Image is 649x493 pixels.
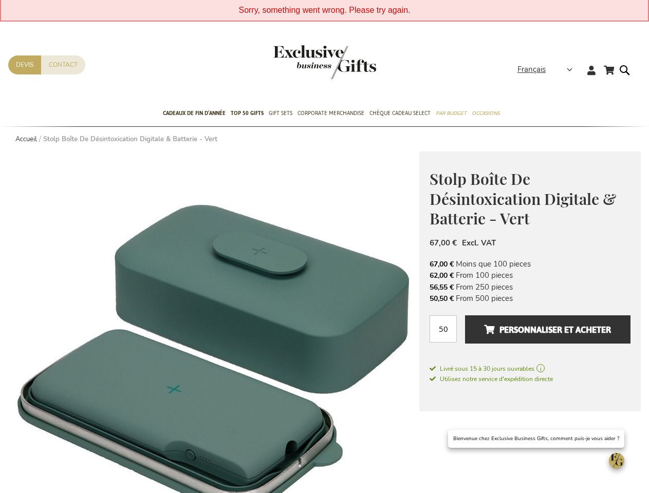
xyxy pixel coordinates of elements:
[273,45,376,79] img: Exclusive Business gifts logo
[430,375,553,383] span: Utilisez notre service d'expédition directe
[163,108,226,119] span: Cadeaux de fin d’année
[43,135,217,144] strong: Stolp Boîte De Désintoxication Digitale & Batterie - Vert
[8,55,41,74] a: Devis
[430,168,616,229] span: Stolp Boîte De Désintoxication Digitale & Batterie - Vert
[430,281,631,293] li: From 250 pieces
[430,271,454,280] span: 62,00 €
[238,6,410,14] span: Sorry, something went wrong. Please try again.
[231,108,264,119] span: TOP 50 Gifts
[430,259,454,269] span: 67,00 €
[430,270,631,281] li: From 100 pieces
[298,108,364,119] span: Corporate Merchandise
[436,108,467,119] span: Par budget
[15,135,37,144] a: Accueil
[41,55,85,74] a: Contact
[430,364,631,373] a: Livré sous 15 à 30 jours ouvrables
[430,258,631,270] li: Moins que 100 pieces
[430,373,553,384] a: Utilisez notre service d'expédition directe
[465,315,631,344] button: Personnaliser et acheter
[269,108,292,119] span: Gift Sets
[430,282,454,292] span: 56,55 €
[430,294,454,304] span: 50,50 €
[517,64,579,75] div: Français
[273,45,325,79] a: store logo
[462,238,496,248] span: Excl. VAT
[472,108,499,119] span: Occasions
[369,108,431,119] span: Chèque Cadeau Select
[430,238,457,248] span: 67,00 €
[430,315,457,343] input: Qté
[517,64,546,75] span: Français
[484,321,611,338] span: Personnaliser et acheter
[430,293,631,304] li: From 500 pieces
